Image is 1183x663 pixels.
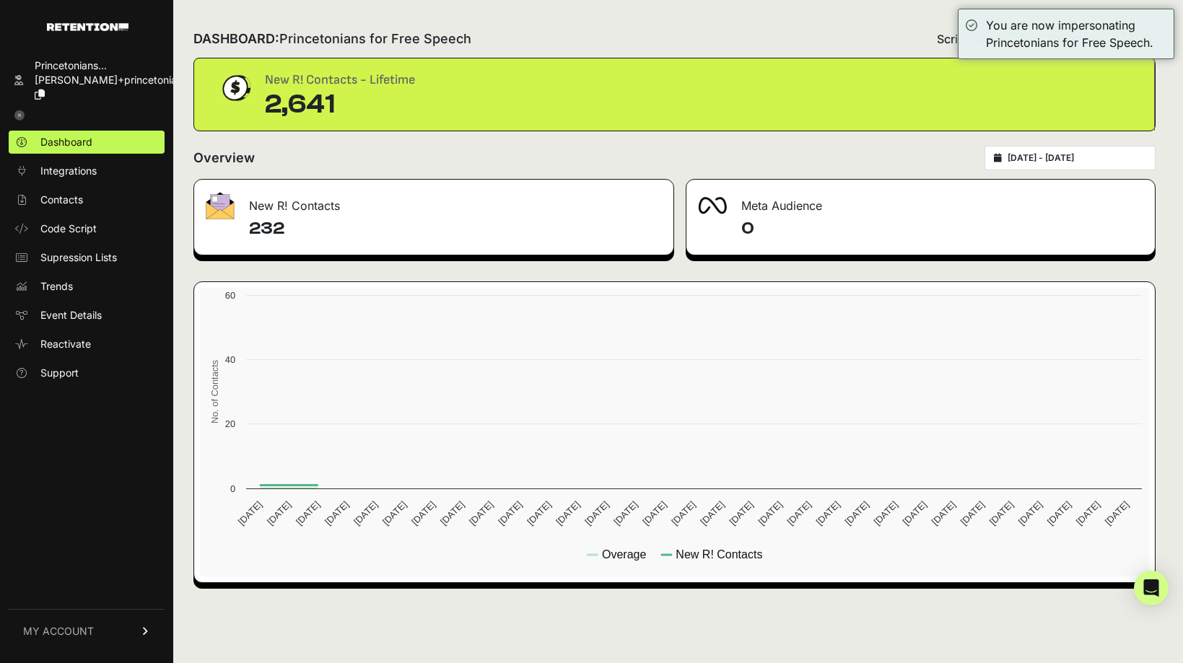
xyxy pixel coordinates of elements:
[9,361,165,385] a: Support
[901,499,929,527] text: [DATE]
[225,290,235,301] text: 60
[194,180,673,223] div: New R! Contacts
[47,23,128,31] img: Retention.com
[741,217,1144,240] h4: 0
[9,131,165,154] a: Dashboard
[1103,499,1131,527] text: [DATE]
[40,308,102,322] span: Event Details
[582,499,611,527] text: [DATE]
[230,483,235,494] text: 0
[40,193,83,207] span: Contacts
[937,30,1005,48] span: Script status
[785,499,813,527] text: [DATE]
[236,499,264,527] text: [DATE]
[686,180,1156,223] div: Meta Audience
[206,192,235,219] img: fa-envelope-19ae18322b30453b285274b1b8af3d052b27d846a4fbe8435d1a52b978f639a2.png
[496,499,524,527] text: [DATE]
[40,164,97,178] span: Integrations
[193,148,255,168] h2: Overview
[843,499,871,527] text: [DATE]
[209,360,220,423] text: No. of Contacts
[438,499,466,527] text: [DATE]
[9,54,165,106] a: Princetonians... [PERSON_NAME]+princetonian...
[9,609,165,653] a: MY ACCOUNT
[35,58,191,73] div: Princetonians...
[294,499,322,527] text: [DATE]
[525,499,553,527] text: [DATE]
[265,499,293,527] text: [DATE]
[217,70,253,106] img: dollar-coin-05c43ed7efb7bc0c12610022525b4bbbb207c7efeef5aecc26f025e68dcafac9.png
[279,31,471,46] span: Princetonians for Free Speech
[930,499,958,527] text: [DATE]
[225,418,235,429] text: 20
[35,74,191,86] span: [PERSON_NAME]+princetonian...
[40,366,79,380] span: Support
[40,135,92,149] span: Dashboard
[9,333,165,356] a: Reactivate
[986,17,1166,51] div: You are now impersonating Princetonians for Free Speech.
[756,499,784,527] text: [DATE]
[640,499,668,527] text: [DATE]
[265,70,415,90] div: New R! Contacts - Lifetime
[352,499,380,527] text: [DATE]
[1016,499,1044,527] text: [DATE]
[1045,499,1073,527] text: [DATE]
[727,499,755,527] text: [DATE]
[249,217,662,240] h4: 232
[814,499,842,527] text: [DATE]
[9,246,165,269] a: Supression Lists
[554,499,582,527] text: [DATE]
[611,499,639,527] text: [DATE]
[9,188,165,211] a: Contacts
[698,499,726,527] text: [DATE]
[40,279,73,294] span: Trends
[602,548,646,561] text: Overage
[40,221,97,236] span: Code Script
[1074,499,1102,527] text: [DATE]
[40,337,91,351] span: Reactivate
[193,29,471,49] h2: DASHBOARD:
[409,499,437,527] text: [DATE]
[23,624,94,638] span: MY ACCOUNT
[9,304,165,327] a: Event Details
[225,354,235,365] text: 40
[9,275,165,298] a: Trends
[872,499,900,527] text: [DATE]
[265,90,415,119] div: 2,641
[9,217,165,240] a: Code Script
[987,499,1016,527] text: [DATE]
[323,499,351,527] text: [DATE]
[669,499,697,527] text: [DATE]
[9,159,165,183] a: Integrations
[467,499,495,527] text: [DATE]
[1134,571,1169,605] div: Open Intercom Messenger
[380,499,409,527] text: [DATE]
[676,548,762,561] text: New R! Contacts
[698,197,727,214] img: fa-meta-2f981b61bb99beabf952f7030308934f19ce035c18b003e963880cc3fabeebb7.png
[959,499,987,527] text: [DATE]
[40,250,117,265] span: Supression Lists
